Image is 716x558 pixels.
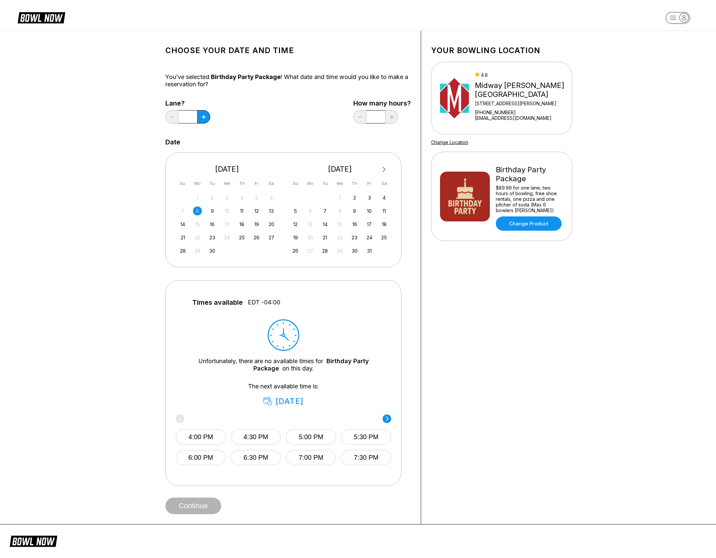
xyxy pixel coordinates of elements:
[306,179,315,188] div: Mo
[291,206,300,215] div: Choose Sunday, October 5th, 2025
[223,179,231,188] div: We
[365,179,374,188] div: Fr
[496,165,563,183] div: Birthday Party Package
[208,206,217,215] div: Choose Tuesday, September 9th, 2025
[286,450,336,465] button: 7:00 PM
[380,220,389,229] div: Choose Saturday, October 18th, 2025
[475,110,569,115] div: [PHONE_NUMBER]
[440,172,490,221] img: Birthday Party Package
[289,165,392,174] div: [DATE]
[178,246,187,255] div: Choose Sunday, September 28th, 2025
[237,193,246,202] div: Not available Thursday, September 4th, 2025
[178,179,187,188] div: Su
[223,193,231,202] div: Not available Wednesday, September 3rd, 2025
[320,220,329,229] div: Choose Tuesday, October 14th, 2025
[208,220,217,229] div: Choose Tuesday, September 16th, 2025
[176,450,226,465] button: 6:00 PM
[496,216,562,231] a: Change Product
[350,193,359,202] div: Choose Thursday, October 2nd, 2025
[178,233,187,242] div: Choose Sunday, September 21st, 2025
[208,193,217,202] div: Not available Tuesday, September 2nd, 2025
[379,164,390,175] button: Next Month
[263,397,304,406] div: [DATE]
[475,72,569,78] div: 4.8
[335,179,344,188] div: We
[267,206,276,215] div: Choose Saturday, September 13th, 2025
[267,179,276,188] div: Sa
[252,220,261,229] div: Choose Friday, September 19th, 2025
[192,299,243,306] span: Times available
[231,450,281,465] button: 6:30 PM
[335,193,344,202] div: Not available Wednesday, October 1st, 2025
[440,73,469,123] img: Midway Bowling - Carlisle
[475,115,569,121] a: [EMAIL_ADDRESS][DOMAIN_NAME]
[291,179,300,188] div: Su
[320,233,329,242] div: Choose Tuesday, October 21st, 2025
[365,233,374,242] div: Choose Friday, October 24th, 2025
[208,179,217,188] div: Tu
[186,358,381,372] div: Unfortunately, there are no available times for on this day.
[178,220,187,229] div: Choose Sunday, September 14th, 2025
[177,193,277,255] div: month 2025-09
[248,299,280,306] span: EDT -04:00
[431,139,468,145] a: Change Location
[193,179,202,188] div: Mo
[365,206,374,215] div: Choose Friday, October 10th, 2025
[291,246,300,255] div: Choose Sunday, October 26th, 2025
[320,246,329,255] div: Choose Tuesday, October 28th, 2025
[223,220,231,229] div: Not available Wednesday, September 17th, 2025
[335,246,344,255] div: Not available Wednesday, October 29th, 2025
[350,220,359,229] div: Choose Thursday, October 16th, 2025
[320,179,329,188] div: Tu
[176,429,226,445] button: 4:00 PM
[365,220,374,229] div: Choose Friday, October 17th, 2025
[341,450,391,465] button: 7:30 PM
[306,246,315,255] div: Not available Monday, October 27th, 2025
[176,165,279,174] div: [DATE]
[193,206,202,215] div: Not available Monday, September 8th, 2025
[306,220,315,229] div: Not available Monday, October 13th, 2025
[291,220,300,229] div: Choose Sunday, October 12th, 2025
[496,185,563,213] div: $89.99 for one lane, two hours of bowling, free shoe rentals, one pizza and one pitcher of soda (...
[475,81,569,99] div: Midway [PERSON_NAME][GEOGRAPHIC_DATA]
[335,233,344,242] div: Not available Wednesday, October 22nd, 2025
[365,193,374,202] div: Choose Friday, October 3rd, 2025
[350,246,359,255] div: Choose Thursday, October 30th, 2025
[252,233,261,242] div: Choose Friday, September 26th, 2025
[223,206,231,215] div: Not available Wednesday, September 10th, 2025
[306,233,315,242] div: Not available Monday, October 20th, 2025
[335,206,344,215] div: Not available Wednesday, October 8th, 2025
[380,233,389,242] div: Choose Saturday, October 25th, 2025
[237,220,246,229] div: Choose Thursday, September 18th, 2025
[290,193,390,255] div: month 2025-10
[165,46,411,55] h1: Choose your Date and time
[267,193,276,202] div: Not available Saturday, September 6th, 2025
[320,206,329,215] div: Choose Tuesday, October 7th, 2025
[353,100,411,107] label: How many hours?
[335,220,344,229] div: Not available Wednesday, October 15th, 2025
[252,206,261,215] div: Choose Friday, September 12th, 2025
[267,220,276,229] div: Choose Saturday, September 20th, 2025
[253,358,369,372] a: Birthday Party Package
[193,220,202,229] div: Not available Monday, September 15th, 2025
[193,233,202,242] div: Not available Monday, September 22nd, 2025
[193,246,202,255] div: Not available Monday, September 29th, 2025
[431,46,572,55] h1: Your bowling location
[350,233,359,242] div: Choose Thursday, October 23rd, 2025
[350,206,359,215] div: Choose Thursday, October 9th, 2025
[193,193,202,202] div: Not available Monday, September 1st, 2025
[211,73,281,80] span: Birthday Party Package
[165,73,411,88] div: You’ve selected ! What date and time would you like to make a reservation for?
[223,233,231,242] div: Not available Wednesday, September 24th, 2025
[231,429,281,445] button: 4:30 PM
[165,100,210,107] label: Lane?
[380,179,389,188] div: Sa
[350,179,359,188] div: Th
[291,233,300,242] div: Choose Sunday, October 19th, 2025
[365,246,374,255] div: Choose Friday, October 31st, 2025
[178,206,187,215] div: Not available Sunday, September 7th, 2025
[341,429,391,445] button: 5:30 PM
[237,179,246,188] div: Th
[286,429,336,445] button: 5:00 PM
[306,206,315,215] div: Not available Monday, October 6th, 2025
